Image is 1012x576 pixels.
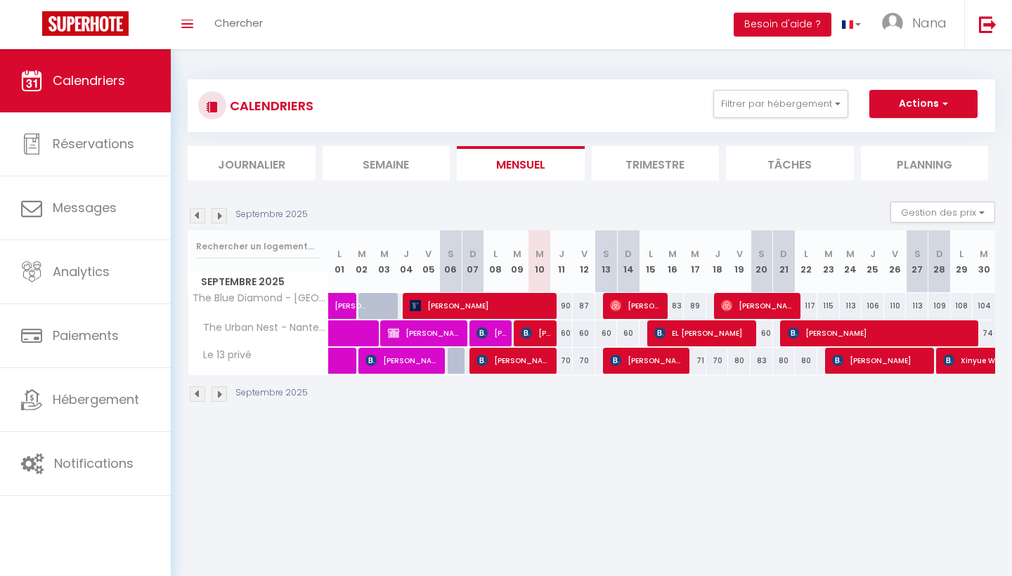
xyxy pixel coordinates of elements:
span: [PERSON_NAME] [476,347,552,374]
div: 83 [662,293,685,319]
abbr: S [603,247,609,261]
th: 10 [528,230,551,293]
div: 70 [551,348,573,374]
th: 18 [706,230,729,293]
span: The Blue Diamond - [GEOGRAPHIC_DATA] [190,293,331,303]
th: 21 [773,230,796,293]
span: Messages [53,199,117,216]
li: Trimestre [592,146,720,181]
input: Rechercher un logement... [196,234,320,259]
th: 01 [329,230,351,293]
th: 06 [440,230,462,293]
th: 11 [551,230,573,293]
div: 60 [751,320,773,346]
div: 113 [840,293,862,319]
div: 110 [884,293,907,319]
div: 80 [795,348,817,374]
span: [PERSON_NAME] [610,292,663,319]
th: 08 [484,230,507,293]
abbr: L [649,247,653,261]
div: 87 [573,293,595,319]
abbr: J [403,247,409,261]
th: 13 [595,230,618,293]
abbr: M [536,247,544,261]
div: 117 [795,293,817,319]
span: Nana [912,14,947,32]
abbr: L [337,247,342,261]
abbr: S [448,247,454,261]
img: Super Booking [42,11,129,36]
span: Le 13 privé [190,348,255,363]
th: 02 [351,230,373,293]
abbr: M [668,247,677,261]
div: 80 [728,348,751,374]
th: 20 [751,230,773,293]
li: Journalier [188,146,316,181]
abbr: L [493,247,498,261]
span: [PERSON_NAME] [610,347,685,374]
abbr: L [959,247,964,261]
span: [PERSON_NAME] [335,285,367,312]
span: Hébergement [53,391,139,408]
abbr: M [846,247,855,261]
abbr: S [914,247,921,261]
div: 80 [773,348,796,374]
span: Réservations [53,135,134,152]
li: Planning [861,146,989,181]
abbr: M [513,247,521,261]
th: 22 [795,230,817,293]
abbr: D [780,247,787,261]
span: [PERSON_NAME] [365,347,441,374]
li: Semaine [323,146,450,181]
th: 26 [884,230,907,293]
span: Chercher [214,15,263,30]
div: 104 [973,293,995,319]
div: 60 [595,320,618,346]
span: [PERSON_NAME] [410,292,552,319]
div: 70 [706,348,729,374]
th: 16 [662,230,685,293]
span: [PERSON_NAME] [832,347,930,374]
th: 14 [617,230,640,293]
th: 19 [728,230,751,293]
div: 115 [817,293,840,319]
abbr: M [380,247,389,261]
abbr: V [425,247,432,261]
abbr: V [892,247,898,261]
th: 05 [417,230,440,293]
abbr: J [870,247,876,261]
p: Septembre 2025 [235,386,308,400]
span: Notifications [54,454,134,472]
h3: CALENDRIERS [226,90,313,122]
div: 74 [973,320,995,346]
div: 71 [684,348,706,374]
div: 89 [684,293,706,319]
abbr: V [581,247,588,261]
div: 70 [573,348,595,374]
abbr: D [936,247,943,261]
abbr: M [691,247,699,261]
div: 106 [862,293,884,319]
th: 03 [373,230,396,293]
th: 24 [840,230,862,293]
div: 109 [928,293,951,319]
abbr: L [804,247,808,261]
span: [PERSON_NAME] [788,320,975,346]
th: 30 [973,230,995,293]
div: 60 [551,320,573,346]
span: [PERSON_NAME] [521,320,551,346]
abbr: D [469,247,476,261]
th: 28 [928,230,951,293]
abbr: M [358,247,366,261]
th: 07 [462,230,484,293]
th: 17 [684,230,706,293]
span: [PERSON_NAME] [721,292,796,319]
abbr: D [625,247,632,261]
abbr: V [737,247,743,261]
th: 15 [640,230,662,293]
span: [PERSON_NAME] [476,320,507,346]
button: Gestion des prix [890,202,995,223]
button: Filtrer par hébergement [713,90,848,118]
th: 04 [395,230,417,293]
th: 23 [817,230,840,293]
